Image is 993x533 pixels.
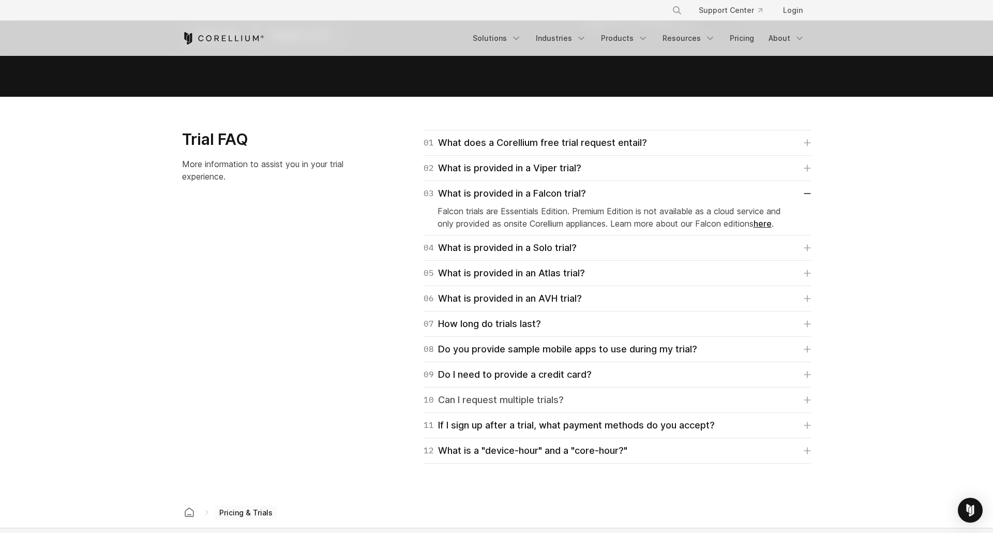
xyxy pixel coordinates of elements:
[424,418,434,433] span: 11
[467,29,811,48] div: Navigation Menu
[424,342,697,357] div: Do you provide sample mobile apps to use during my trial?
[424,393,811,407] a: 10Can I request multiple trials?
[424,342,811,357] a: 08Do you provide sample mobile apps to use during my trial?
[424,367,592,382] div: Do I need to provide a credit card?
[424,241,434,255] span: 04
[690,1,771,20] a: Support Center
[467,29,528,48] a: Solutions
[424,317,541,331] div: How long do trials last?
[424,136,434,150] span: 01
[424,266,811,280] a: 05What is provided in an Atlas trial?
[182,130,364,150] h3: Trial FAQ
[530,29,593,48] a: Industries
[182,158,364,183] p: More information to assist you in your trial experience.
[424,241,577,255] div: What is provided in a Solo trial?
[182,32,264,45] a: Corellium Home
[424,291,811,306] a: 06What is provided in an AVH trial?
[424,186,811,201] a: 03What is provided in a Falcon trial?
[424,443,627,458] div: What is a "device-hour" and a "core-hour?"
[180,505,199,520] a: Corellium home
[958,498,983,523] div: Open Intercom Messenger
[424,186,586,201] div: What is provided in a Falcon trial?
[424,367,811,382] a: 09Do I need to provide a credit card?
[424,161,434,175] span: 02
[424,161,811,175] a: 02What is provided in a Viper trial?
[424,418,811,433] a: 11If I sign up after a trial, what payment methods do you accept?
[424,291,582,306] div: What is provided in an AVH trial?
[775,1,811,20] a: Login
[724,29,760,48] a: Pricing
[424,367,434,382] span: 09
[424,136,811,150] a: 01What does a Corellium free trial request entail?
[424,186,434,201] span: 03
[424,266,434,280] span: 05
[424,443,434,458] span: 12
[754,218,772,229] a: here
[424,443,811,458] a: 12What is a "device-hour" and a "core-hour?"
[656,29,721,48] a: Resources
[215,506,277,520] span: Pricing & Trials
[424,393,564,407] div: Can I request multiple trials?
[438,205,797,230] p: Falcon trials are Essentials Edition. Premium Edition is not available as a cloud service and onl...
[424,291,434,306] span: 06
[424,393,434,407] span: 10
[424,317,811,331] a: 07How long do trials last?
[424,136,647,150] div: What does a Corellium free trial request entail?
[424,161,581,175] div: What is provided in a Viper trial?
[424,342,434,357] span: 08
[762,29,811,48] a: About
[424,317,434,331] span: 07
[424,418,715,433] div: If I sign up after a trial, what payment methods do you accept?
[668,1,686,20] button: Search
[595,29,654,48] a: Products
[659,1,811,20] div: Navigation Menu
[424,266,585,280] div: What is provided in an Atlas trial?
[424,241,811,255] a: 04What is provided in a Solo trial?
